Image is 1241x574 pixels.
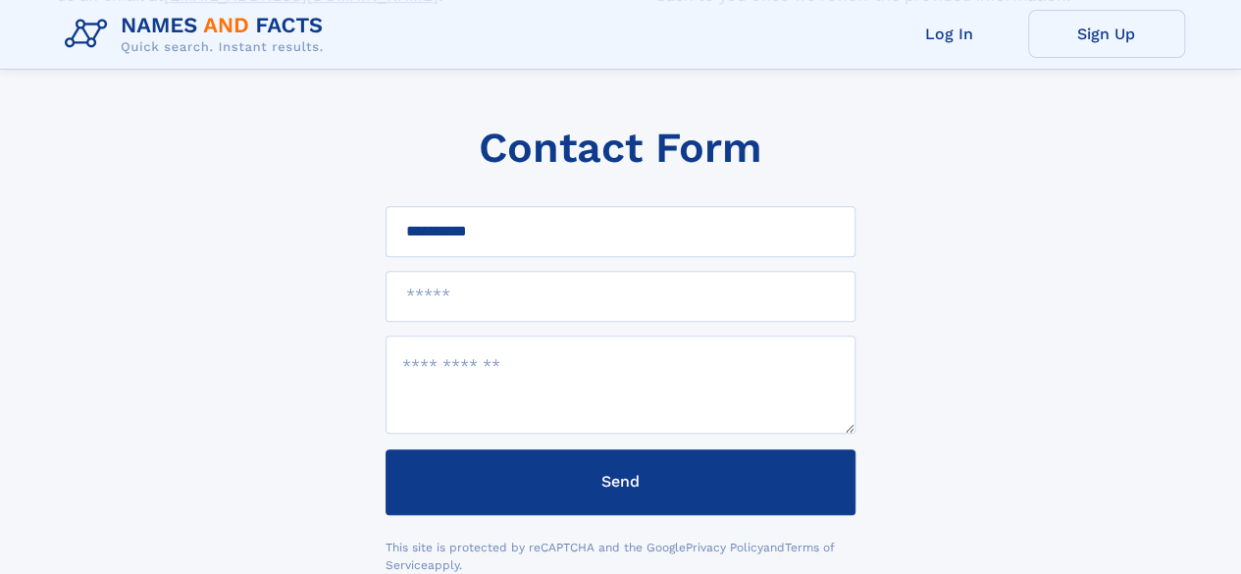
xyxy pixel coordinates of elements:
[871,10,1028,58] a: Log In
[57,8,339,61] img: Logo Names and Facts
[686,541,763,554] a: Privacy Policy
[1028,10,1185,58] a: Sign Up
[386,449,855,515] button: Send
[386,541,835,572] a: Terms of Service
[479,124,762,172] h1: Contact Form
[386,539,855,574] div: This site is protected by reCAPTCHA and the Google and apply.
